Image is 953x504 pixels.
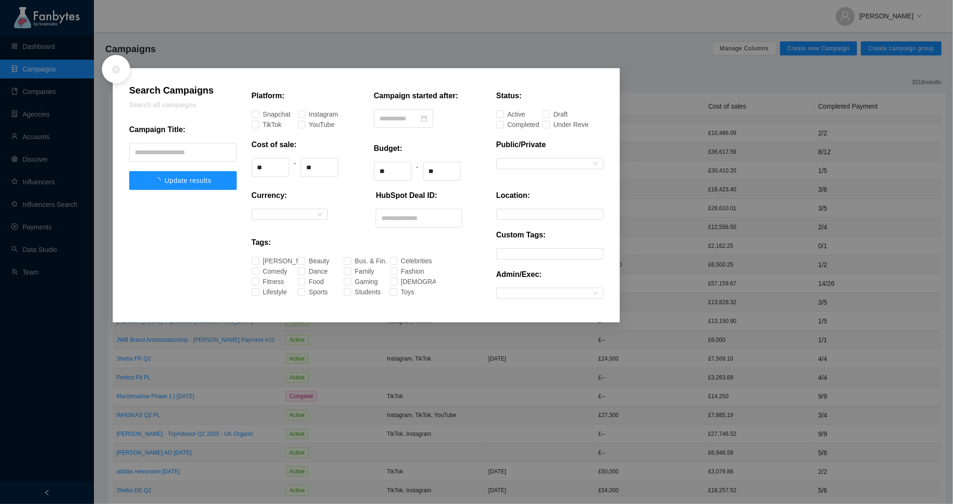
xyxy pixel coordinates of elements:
[401,266,409,276] div: Fashion
[129,124,186,135] p: Campaign Title:
[309,266,315,276] div: Dance
[508,119,519,130] div: Completed
[355,287,364,297] div: Students
[252,139,297,150] p: Cost of sale:
[252,237,271,248] p: Tags:
[294,158,296,177] div: -
[496,190,530,201] p: Location:
[309,119,318,130] div: YouTube
[263,109,272,119] div: Snapchat
[252,90,285,102] p: Platform:
[401,256,411,266] div: Celebrities
[129,100,237,110] p: Search all campaigns
[252,190,287,201] p: Currency:
[496,90,522,102] p: Status:
[263,256,281,266] div: [PERSON_NAME]
[496,139,546,150] p: Public/Private
[309,287,315,297] div: Sports
[111,65,121,74] span: close-circle
[263,266,271,276] div: Comedy
[355,276,363,287] div: Gaming
[416,162,418,181] div: -
[496,229,546,241] p: Custom Tags:
[374,143,402,154] p: Budget:
[355,266,362,276] div: Family
[496,269,542,280] p: Admin/Exec:
[309,276,314,287] div: Food
[263,276,270,287] div: Fitness
[263,287,271,297] div: Lifestyle
[554,119,567,130] div: Under Review
[129,171,237,190] button: Update results
[508,109,514,119] div: Active
[309,256,316,266] div: Beauty
[376,190,437,201] p: HubSpot Deal ID:
[309,109,319,119] div: Instagram
[355,256,366,266] div: Bus. & Fin.
[263,119,269,130] div: TikTok
[554,109,558,119] div: Draft
[374,90,458,102] p: Campaign started after:
[401,287,406,297] div: Toys
[401,276,426,287] div: [DEMOGRAPHIC_DATA]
